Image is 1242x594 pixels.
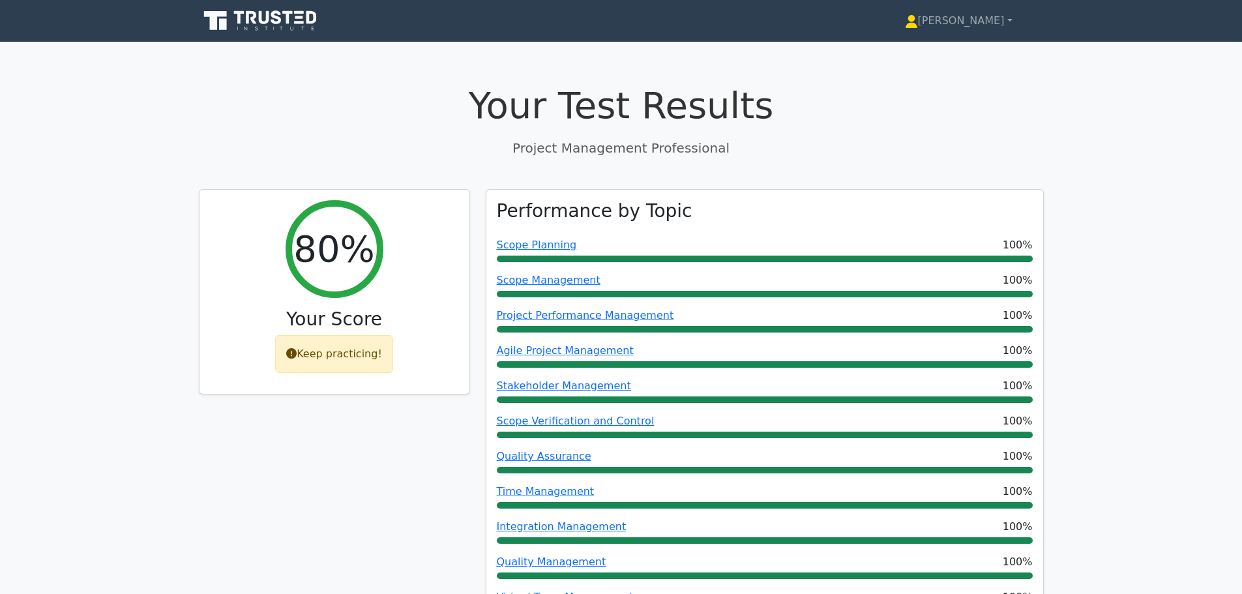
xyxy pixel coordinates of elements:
span: 100% [1003,343,1033,359]
span: 100% [1003,449,1033,464]
div: Keep practicing! [275,335,393,373]
span: 100% [1003,308,1033,323]
span: 100% [1003,519,1033,535]
span: 100% [1003,378,1033,394]
span: 100% [1003,484,1033,499]
h1: Your Test Results [199,83,1044,127]
span: 100% [1003,554,1033,570]
span: 100% [1003,273,1033,288]
h3: Performance by Topic [497,200,692,222]
span: 100% [1003,237,1033,253]
h3: Your Score [210,308,459,331]
a: Quality Management [497,556,606,568]
a: Quality Assurance [497,450,591,462]
a: Integration Management [497,520,627,533]
a: Scope Verification and Control [497,415,655,427]
a: Time Management [497,485,595,497]
a: Scope Management [497,274,600,286]
a: Scope Planning [497,239,577,251]
a: [PERSON_NAME] [874,8,1044,34]
a: Stakeholder Management [497,379,631,392]
h2: 80% [293,227,374,271]
a: Project Performance Management [497,309,674,321]
a: Agile Project Management [497,344,634,357]
span: 100% [1003,413,1033,429]
p: Project Management Professional [199,138,1044,158]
